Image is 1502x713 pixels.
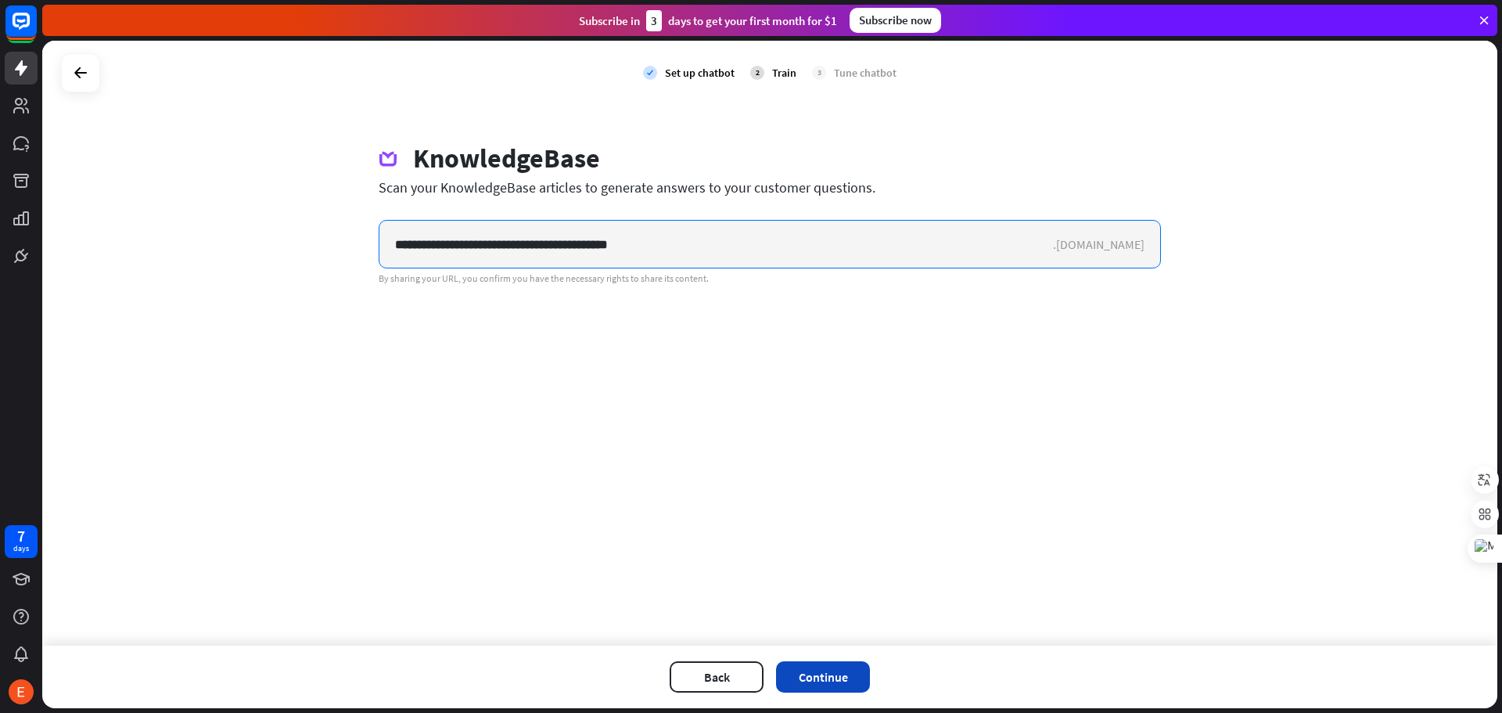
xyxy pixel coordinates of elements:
[646,10,662,31] div: 3
[413,142,600,175] div: KnowledgeBase
[834,66,897,80] div: Tune chatbot
[772,66,796,80] div: Train
[13,543,29,554] div: days
[579,10,837,31] div: Subscribe in days to get your first month for $1
[750,66,764,80] div: 2
[13,6,59,53] button: Open LiveChat chat widget
[1053,236,1160,252] div: .[DOMAIN_NAME]
[643,66,657,80] i: check
[5,525,38,558] a: 7 days
[670,661,764,693] button: Back
[812,66,826,80] div: 3
[665,66,735,80] div: Set up chatbot
[776,661,870,693] button: Continue
[379,272,1161,285] div: By sharing your URL, you confirm you have the necessary rights to share its content.
[850,8,941,33] div: Subscribe now
[379,178,1161,196] div: Scan your KnowledgeBase articles to generate answers to your customer questions.
[17,529,25,543] div: 7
